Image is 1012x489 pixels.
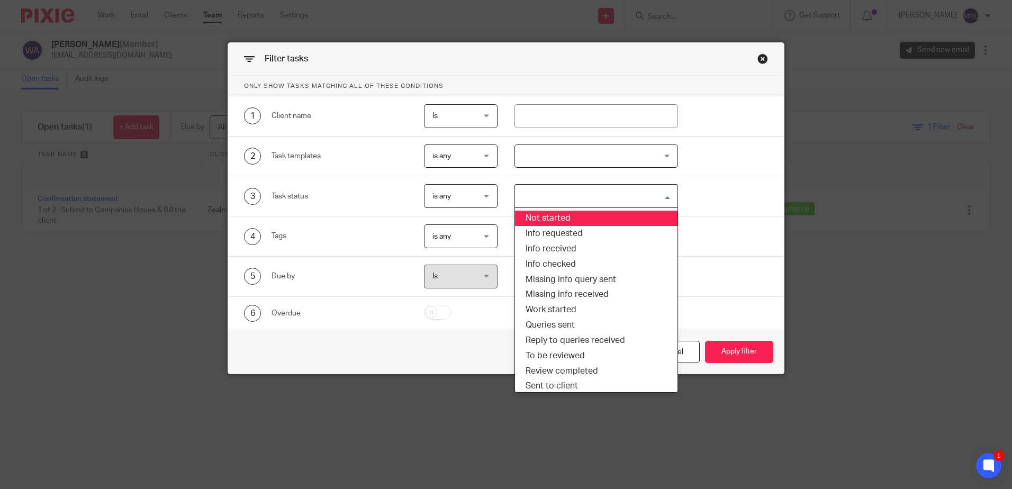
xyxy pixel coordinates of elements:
div: Task templates [272,151,408,161]
span: Is [432,112,438,120]
li: Sent to client [515,378,677,394]
span: Filter tasks [265,55,308,63]
div: Search for option [514,184,678,208]
div: Client name [272,111,408,121]
div: 6 [244,305,261,322]
span: Is [432,273,438,280]
li: Work started [515,302,677,318]
li: Review completed [515,364,677,379]
span: is any [432,233,451,240]
li: Queries sent [515,318,677,333]
div: Due by [272,271,408,282]
div: 3 [244,188,261,205]
div: Tags [272,231,408,241]
div: 1 [244,107,261,124]
span: is any [432,152,451,160]
li: To be reviewed [515,348,677,364]
div: Task status [272,191,408,202]
li: Missing info received [515,287,677,302]
div: 1 [993,450,1004,461]
div: Close this dialog window [757,53,768,64]
div: 2 [244,148,261,165]
div: Overdue [272,308,408,319]
input: Search for option [516,187,672,205]
li: Not started [515,211,677,226]
li: Missing info query sent [515,272,677,287]
div: 5 [244,268,261,285]
p: Only show tasks matching all of these conditions [228,76,784,96]
div: 4 [244,228,261,245]
button: Apply filter [705,341,773,364]
li: Info received [515,241,677,257]
li: Reply to queries received [515,333,677,348]
li: Info requested [515,226,677,241]
li: Info checked [515,257,677,272]
span: is any [432,193,451,200]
